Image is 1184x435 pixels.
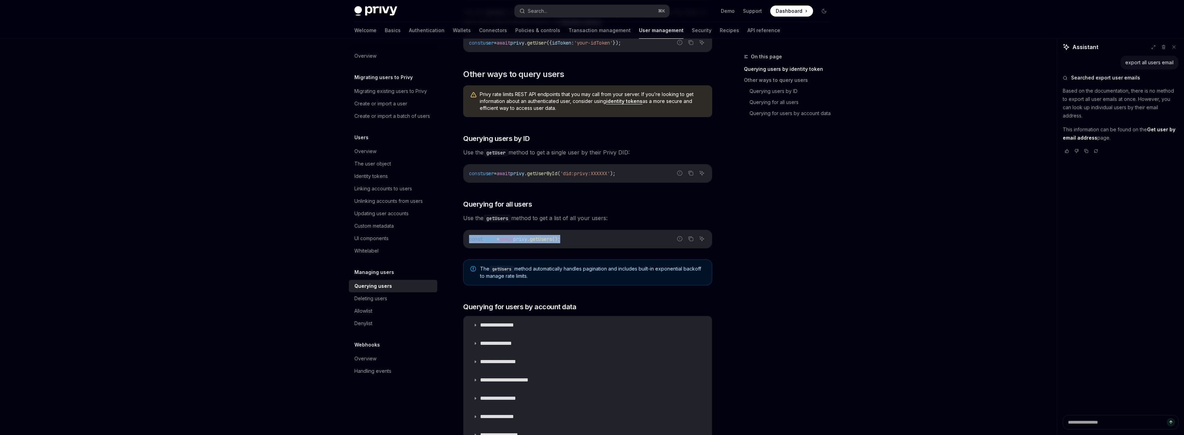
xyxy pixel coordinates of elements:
[720,22,739,39] a: Recipes
[697,169,706,178] button: Ask AI
[721,8,735,15] a: Demo
[613,40,621,46] span: });
[528,7,547,15] div: Search...
[1063,125,1178,142] p: This information can be found on the page.
[497,170,510,177] span: await
[349,85,437,97] a: Migrating existing users to Privy
[686,169,695,178] button: Copy the contents from the code block
[349,305,437,317] a: Allowlist
[747,22,780,39] a: API reference
[639,22,684,39] a: User management
[349,352,437,365] a: Overview
[510,40,524,46] span: privy
[819,6,830,17] button: Toggle dark mode
[354,160,391,168] div: The user object
[354,172,388,180] div: Identity tokens
[469,236,483,242] span: const
[480,91,705,112] span: Privy rate limits REST API endpoints that you may call from your server. If you’re looking to get...
[489,266,514,273] code: getUsers
[349,110,437,122] a: Create or import a batch of users
[751,53,782,61] span: On this page
[743,8,762,15] a: Support
[354,341,380,349] h5: Webhooks
[686,38,695,47] button: Copy the contents from the code block
[349,145,437,158] a: Overview
[527,236,530,242] span: .
[349,182,437,195] a: Linking accounts to users
[349,365,437,377] a: Handling events
[484,215,511,222] code: getUsers
[697,38,706,47] button: Ask AI
[494,170,497,177] span: =
[483,170,494,177] span: user
[354,197,423,205] div: Unlinking accounts from users
[499,236,513,242] span: await
[515,5,669,17] button: Search...⌘K
[354,268,394,276] h5: Managing users
[552,236,560,242] span: ();
[527,40,546,46] span: getUser
[349,245,437,257] a: Whitelabel
[524,40,527,46] span: .
[470,92,477,98] svg: Warning
[530,236,552,242] span: getUsers
[675,234,684,243] button: Report incorrect code
[569,22,631,39] a: Transaction management
[776,8,802,15] span: Dashboard
[385,22,401,39] a: Basics
[560,170,610,177] span: 'did:privy:XXXXXX'
[463,302,576,312] span: Querying for users by account data
[470,266,476,272] svg: Note
[354,52,376,60] div: Overview
[349,292,437,305] a: Deleting users
[354,185,412,193] div: Linking accounts to users
[354,209,409,218] div: Updating user accounts
[463,69,564,80] span: Other ways to query users
[510,170,524,177] span: privy
[546,40,552,46] span: ({
[349,97,437,110] a: Create or import a user
[354,354,376,363] div: Overview
[354,222,394,230] div: Custom metadata
[354,22,376,39] a: Welcome
[349,207,437,220] a: Updating user accounts
[658,8,665,14] span: ⌘ K
[463,148,712,157] span: Use the method to get a single user by their Privy DID:
[354,294,387,303] div: Deleting users
[483,236,497,242] span: users
[354,87,427,95] div: Migrating existing users to Privy
[1063,126,1175,141] a: Get user by email address
[552,40,574,46] span: idToken:
[515,22,560,39] a: Policies & controls
[463,213,712,223] span: Use the method to get a list of all your users:
[527,170,557,177] span: getUserById
[686,234,695,243] button: Copy the contents from the code block
[749,97,835,108] a: Querying for all users
[354,307,372,315] div: Allowlist
[479,22,507,39] a: Connectors
[744,64,835,75] a: Querying users by identity token
[1071,74,1140,81] span: Searched export user emails
[513,236,527,242] span: privy
[354,73,413,82] h5: Migrating users to Privy
[1125,59,1174,66] div: export all users email
[469,170,483,177] span: const
[354,147,376,155] div: Overview
[354,367,391,375] div: Handling events
[574,40,613,46] span: 'your-idToken'
[349,158,437,170] a: The user object
[354,319,372,328] div: Denylist
[354,282,392,290] div: Querying users
[494,40,497,46] span: =
[354,133,369,142] h5: Users
[675,38,684,47] button: Report incorrect code
[497,40,510,46] span: await
[1063,87,1178,120] p: Based on the documentation, there is no method to export all user emails at once. However, you ca...
[497,236,499,242] span: =
[749,86,835,97] a: Querying users by ID
[692,22,712,39] a: Security
[749,108,835,119] a: Querying for users by account data
[744,75,835,86] a: Other ways to query users
[354,112,430,120] div: Create or import a batch of users
[349,195,437,207] a: Unlinking accounts from users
